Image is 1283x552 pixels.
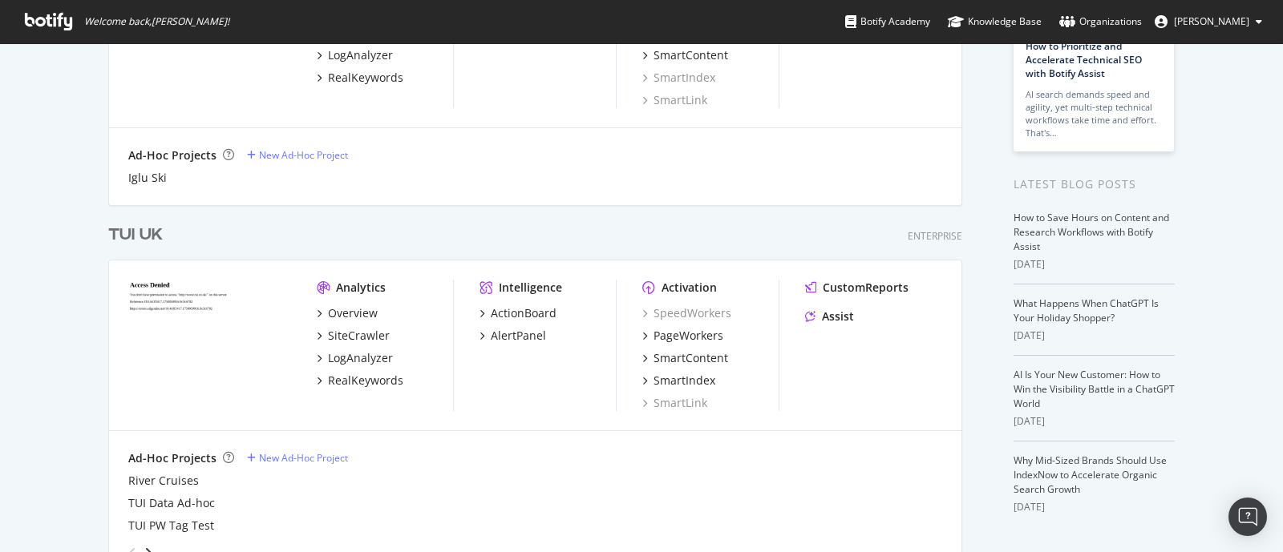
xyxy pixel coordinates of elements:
a: SmartIndex [642,373,715,389]
a: ActionBoard [480,305,557,321]
div: New Ad-Hoc Project [259,148,348,162]
img: tui.co.uk [128,280,291,409]
div: LogAnalyzer [328,350,393,366]
div: Intelligence [499,280,562,296]
div: AlertPanel [491,328,546,344]
a: TUI PW Tag Test [128,518,214,534]
a: CustomReports [805,280,909,296]
a: LogAnalyzer [317,47,393,63]
a: LogAnalyzer [317,350,393,366]
div: RealKeywords [328,373,403,389]
a: Why Mid-Sized Brands Should Use IndexNow to Accelerate Organic Search Growth [1014,453,1167,496]
div: CustomReports [823,280,909,296]
div: SmartContent [654,350,728,366]
div: [DATE] [1014,500,1175,514]
div: SmartIndex [654,373,715,389]
div: AI search demands speed and agility, yet multi-step technical workflows take time and effort. Tha... [1026,88,1162,139]
a: SmartContent [642,47,728,63]
div: SmartContent [654,47,728,63]
div: Botify Academy [845,14,930,30]
div: [DATE] [1014,414,1175,429]
div: PageWorkers [654,328,723,344]
a: Assist [805,308,854,324]
div: [DATE] [1014,328,1175,343]
div: LogAnalyzer [328,47,393,63]
span: Chloe Dudley [1174,14,1249,28]
a: RealKeywords [317,373,403,389]
div: Latest Blog Posts [1014,175,1175,193]
div: Activation [662,280,717,296]
button: [PERSON_NAME] [1142,9,1275,34]
a: RealKeywords [317,70,403,86]
div: Assist [822,308,854,324]
a: TUI Data Ad-hoc [128,495,215,511]
div: Ad-Hoc Projects [128,147,217,163]
div: Overview [328,305,378,321]
a: SiteCrawler [317,328,390,344]
div: TUI UK [108,224,163,247]
a: Iglu Ski [128,170,167,186]
a: AI Is Your New Customer: How to Win the Visibility Battle in a ChatGPT World [1014,368,1175,410]
a: AlertPanel [480,328,546,344]
a: SmartIndex [642,70,715,86]
a: TUI UK [108,224,169,247]
div: Ad-Hoc Projects [128,450,217,466]
div: New Ad-Hoc Project [259,451,348,465]
div: RealKeywords [328,70,403,86]
a: SpeedWorkers [642,305,731,321]
a: Overview [317,305,378,321]
a: SmartLink [642,92,707,108]
span: Welcome back, [PERSON_NAME] ! [84,15,229,28]
div: SiteCrawler [328,328,390,344]
div: [DATE] [1014,257,1175,272]
div: Open Intercom Messenger [1228,498,1267,536]
a: How to Save Hours on Content and Research Workflows with Botify Assist [1014,211,1169,253]
a: SmartLink [642,395,707,411]
a: New Ad-Hoc Project [247,148,348,162]
div: ActionBoard [491,305,557,321]
a: SmartContent [642,350,728,366]
div: Enterprise [908,229,962,243]
div: Analytics [336,280,386,296]
div: Organizations [1059,14,1142,30]
a: How to Prioritize and Accelerate Technical SEO with Botify Assist [1026,39,1142,80]
a: What Happens When ChatGPT Is Your Holiday Shopper? [1014,296,1159,324]
a: River Cruises [128,473,199,489]
a: PageWorkers [642,328,723,344]
div: Knowledge Base [948,14,1042,30]
a: New Ad-Hoc Project [247,451,348,465]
